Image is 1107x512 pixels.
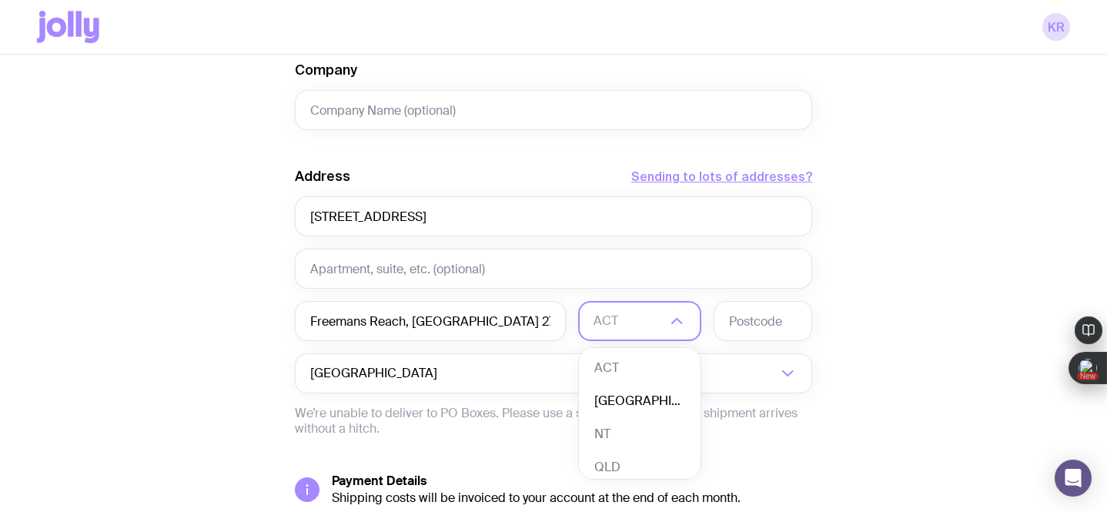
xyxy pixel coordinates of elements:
[594,301,666,341] input: Search for option
[332,474,812,489] h5: Payment Details
[1055,460,1092,497] div: Open Intercom Messenger
[295,301,566,341] input: Suburb
[295,249,812,289] input: Apartment, suite, etc. (optional)
[579,352,701,385] li: ACT
[579,451,701,484] li: QLD
[295,167,350,186] label: Address
[579,418,701,451] li: NT
[578,301,701,341] div: Search for option
[310,353,440,393] span: [GEOGRAPHIC_DATA]
[295,406,812,437] p: We’re unable to deliver to PO Boxes. Please use a street address so your shipment arrives without...
[631,167,812,186] button: Sending to lots of addresses?
[440,353,777,393] input: Search for option
[295,353,812,393] div: Search for option
[332,490,812,506] div: Shipping costs will be invoiced to your account at the end of each month.
[295,196,812,236] input: Street Address
[295,90,812,130] input: Company Name (optional)
[579,385,701,418] li: [GEOGRAPHIC_DATA]
[1042,13,1070,41] a: KR
[295,61,357,79] label: Company
[714,301,812,341] input: Postcode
